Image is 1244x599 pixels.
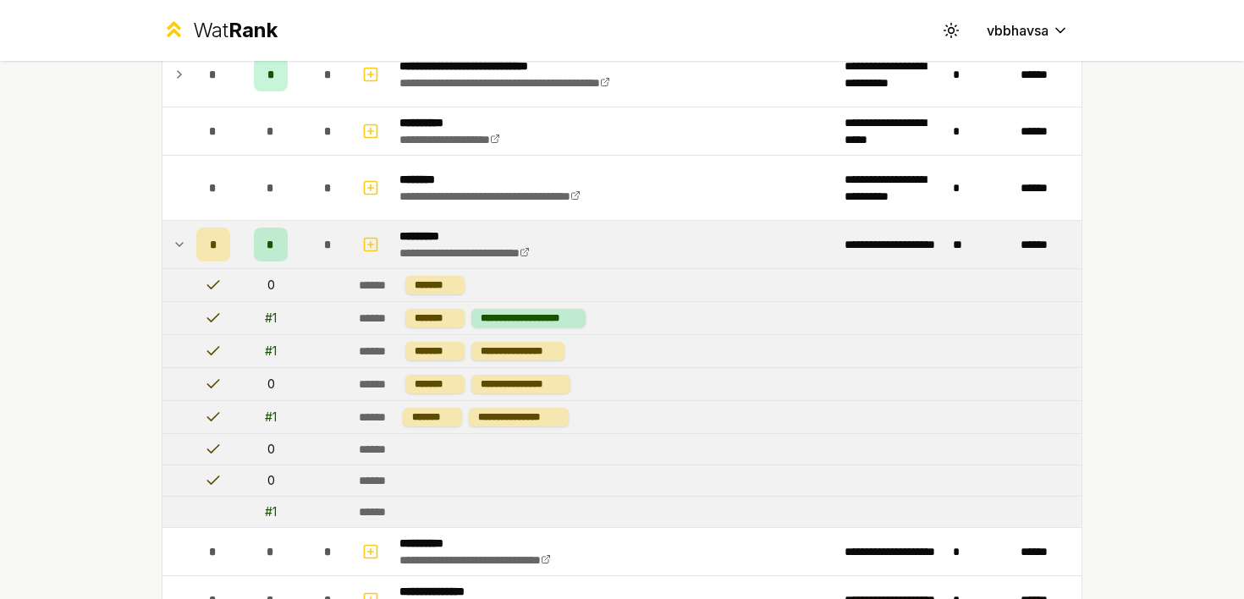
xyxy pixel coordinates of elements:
div: # 1 [265,409,277,426]
a: WatRank [162,17,278,44]
div: # 1 [265,310,277,327]
span: vbbhavsa [987,20,1049,41]
td: 0 [237,269,305,301]
button: vbbhavsa [973,15,1082,46]
div: # 1 [265,343,277,360]
td: 0 [237,368,305,400]
td: 0 [237,434,305,464]
div: # 1 [265,503,277,520]
td: 0 [237,465,305,496]
span: Rank [228,18,278,42]
div: Wat [193,17,278,44]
